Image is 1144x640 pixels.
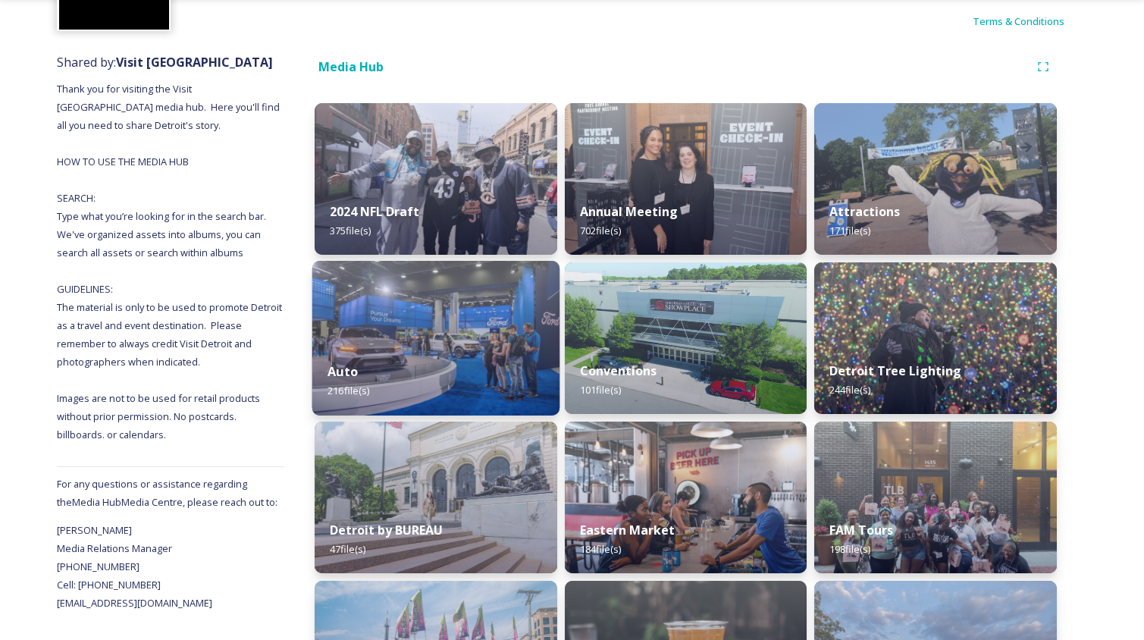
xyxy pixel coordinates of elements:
[315,103,557,255] img: 1cf80b3c-b923-464a-9465-a021a0fe5627.jpg
[116,54,273,71] strong: Visit [GEOGRAPHIC_DATA]
[318,58,384,75] strong: Media Hub
[814,103,1057,255] img: b41b5269-79c1-44fe-8f0b-cab865b206ff.jpg
[580,224,621,237] span: 702 file(s)
[57,54,273,71] span: Shared by:
[829,362,961,379] strong: Detroit Tree Lighting
[829,203,900,220] strong: Attractions
[829,542,870,556] span: 198 file(s)
[814,422,1057,573] img: 452b8020-6387-402f-b366-1d8319e12489.jpg
[973,12,1087,30] a: Terms & Conditions
[565,262,807,414] img: 35ad669e-8c01-473d-b9e4-71d78d8e13d9.jpg
[814,262,1057,414] img: ad1a86ae-14bd-4f6b-9ce0-fa5a51506304.jpg
[580,203,678,220] strong: Annual Meeting
[57,523,212,610] span: [PERSON_NAME] Media Relations Manager [PHONE_NUMBER] Cell: [PHONE_NUMBER] [EMAIL_ADDRESS][DOMAIN_...
[973,14,1064,28] span: Terms & Conditions
[330,522,443,538] strong: Detroit by BUREAU
[580,383,621,397] span: 101 file(s)
[580,522,675,538] strong: Eastern Market
[315,422,557,573] img: Bureau_DIA_6998.jpg
[330,203,419,220] strong: 2024 NFL Draft
[580,362,657,379] strong: Conventions
[330,542,365,556] span: 47 file(s)
[829,224,870,237] span: 171 file(s)
[328,384,369,397] span: 216 file(s)
[565,103,807,255] img: 8c0cc7c4-d0ac-4b2f-930c-c1f64b82d302.jpg
[57,477,277,509] span: For any questions or assistance regarding the Media Hub Media Centre, please reach out to:
[57,82,284,441] span: Thank you for visiting the Visit [GEOGRAPHIC_DATA] media hub. Here you'll find all you need to sh...
[565,422,807,573] img: 3c2c6adb-06da-4ad6-b7c8-83bb800b1f33.jpg
[580,542,621,556] span: 184 file(s)
[829,383,870,397] span: 244 file(s)
[829,522,893,538] strong: FAM Tours
[312,261,559,416] img: d7532473-e64b-4407-9cc3-22eb90fab41b.jpg
[330,224,371,237] span: 375 file(s)
[328,363,358,380] strong: Auto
